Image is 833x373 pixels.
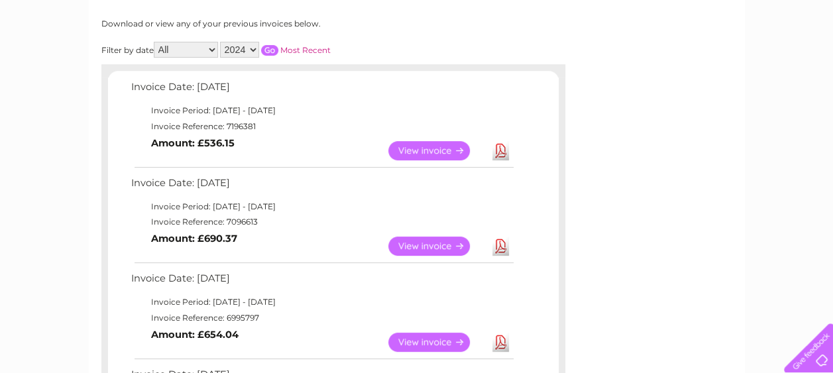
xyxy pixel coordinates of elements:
[128,174,516,199] td: Invoice Date: [DATE]
[128,294,516,310] td: Invoice Period: [DATE] - [DATE]
[492,141,509,160] a: Download
[492,237,509,256] a: Download
[789,56,820,66] a: Log out
[151,329,239,341] b: Amount: £654.04
[104,7,730,64] div: Clear Business is a trading name of Verastar Limited (registered in [GEOGRAPHIC_DATA] No. 3667643...
[128,270,516,294] td: Invoice Date: [DATE]
[492,333,509,352] a: Download
[128,199,516,215] td: Invoice Period: [DATE] - [DATE]
[128,78,516,103] td: Invoice Date: [DATE]
[151,233,237,244] b: Amount: £690.37
[583,7,675,23] a: 0333 014 3131
[388,237,486,256] a: View
[600,56,625,66] a: Water
[633,56,662,66] a: Energy
[101,42,449,58] div: Filter by date
[388,333,486,352] a: View
[280,45,331,55] a: Most Recent
[670,56,710,66] a: Telecoms
[388,141,486,160] a: View
[745,56,777,66] a: Contact
[718,56,737,66] a: Blog
[29,34,97,75] img: logo.png
[128,214,516,230] td: Invoice Reference: 7096613
[128,103,516,119] td: Invoice Period: [DATE] - [DATE]
[151,137,235,149] b: Amount: £536.15
[128,119,516,134] td: Invoice Reference: 7196381
[101,19,449,28] div: Download or view any of your previous invoices below.
[128,310,516,326] td: Invoice Reference: 6995797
